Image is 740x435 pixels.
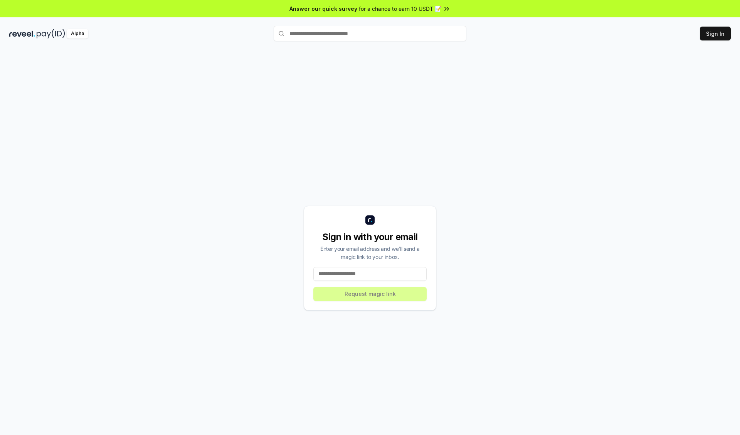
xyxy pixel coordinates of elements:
span: Answer our quick survey [289,5,357,13]
span: for a chance to earn 10 USDT 📝 [359,5,441,13]
div: Sign in with your email [313,231,427,243]
button: Sign In [700,27,731,40]
div: Enter your email address and we’ll send a magic link to your inbox. [313,245,427,261]
img: pay_id [37,29,65,39]
div: Alpha [67,29,88,39]
img: logo_small [365,215,375,225]
img: reveel_dark [9,29,35,39]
